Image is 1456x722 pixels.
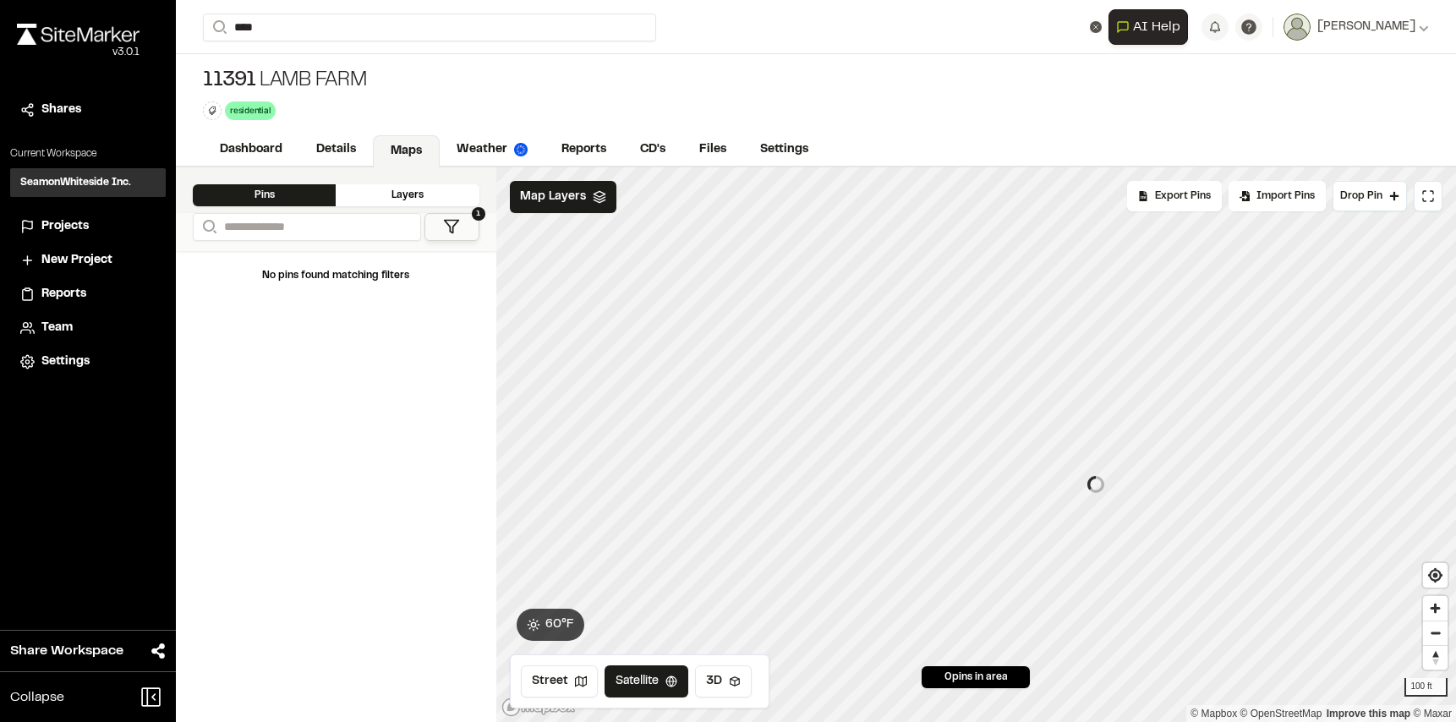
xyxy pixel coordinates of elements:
span: Share Workspace [10,641,123,661]
button: Street [521,665,598,697]
h3: SeamonWhiteside Inc. [20,175,131,190]
span: AI Help [1133,17,1180,37]
a: New Project [20,251,156,270]
a: Mapbox logo [501,697,576,717]
div: Map marker [1081,476,1104,493]
button: Search [193,213,223,241]
button: Satellite [605,665,688,697]
span: Export Pins [1155,189,1211,204]
a: Dashboard [203,134,299,166]
span: 0 pins in area [944,670,1008,685]
span: [PERSON_NAME] [1317,18,1415,36]
span: Zoom out [1423,621,1448,645]
div: Import Pins into your project [1229,181,1326,211]
button: Zoom out [1423,621,1448,645]
a: Team [20,319,156,337]
a: Settings [743,134,825,166]
a: CD's [623,134,682,166]
button: Drop Pin [1333,181,1407,211]
img: precipai.png [514,143,528,156]
span: 60 ° F [545,615,574,634]
canvas: Map [496,167,1456,722]
button: Open AI Assistant [1108,9,1188,45]
button: Search [203,14,233,41]
span: Reports [41,285,86,304]
span: Settings [41,353,90,371]
span: Import Pins [1256,189,1315,204]
a: Settings [20,353,156,371]
div: Open AI Assistant [1108,9,1195,45]
a: Mapbox [1191,708,1237,719]
button: Edit Tags [203,101,222,120]
span: Projects [41,217,89,236]
button: 60°F [517,609,584,641]
img: User [1284,14,1311,41]
div: 100 ft [1404,678,1448,697]
span: Shares [41,101,81,119]
button: Clear text [1090,21,1102,33]
a: OpenStreetMap [1240,708,1322,719]
a: Reports [545,134,623,166]
span: 11391 [203,68,256,95]
p: Current Workspace [10,146,166,161]
div: No pins available to export [1127,181,1222,211]
a: Maxar [1413,708,1452,719]
a: Shares [20,101,156,119]
span: No pins found matching filters [262,271,409,280]
div: Pins [193,184,336,206]
div: residential [225,101,276,119]
img: rebrand.png [17,24,140,45]
span: 1 [472,207,485,221]
a: Reports [20,285,156,304]
a: Map feedback [1327,708,1410,719]
a: Details [299,134,373,166]
span: Drop Pin [1340,189,1382,204]
span: Map Layers [520,188,586,206]
button: Find my location [1423,563,1448,588]
a: Files [682,134,743,166]
a: Weather [440,134,545,166]
button: 3D [695,665,752,697]
button: 1 [424,213,479,241]
button: Zoom in [1423,596,1448,621]
span: Reset bearing to north [1423,646,1448,670]
span: New Project [41,251,112,270]
div: Layers [336,184,479,206]
span: Team [41,319,73,337]
span: Collapse [10,687,64,708]
a: Maps [373,135,440,167]
a: Projects [20,217,156,236]
button: [PERSON_NAME] [1284,14,1429,41]
button: Reset bearing to north [1423,645,1448,670]
div: Oh geez...please don't... [17,45,140,60]
div: Lamb Farm [203,68,367,95]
